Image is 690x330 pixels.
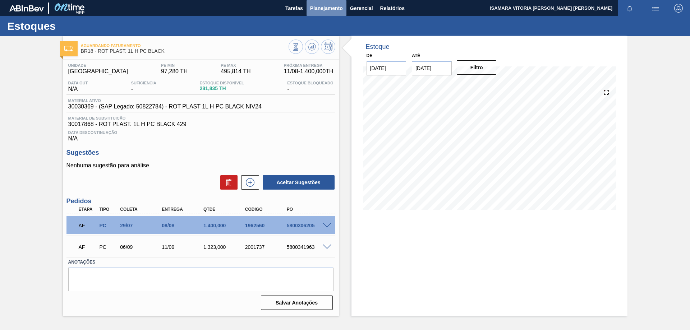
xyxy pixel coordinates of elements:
[68,121,333,127] span: 30017868 - ROT PLAST. 1L H PC BLACK 429
[77,207,98,212] div: Etapa
[618,3,641,13] button: Notificações
[68,103,262,110] span: 30030369 - (SAP Legado: 50822784) - ROT PLAST 1L H PC BLACK NIV24
[79,223,97,228] p: AF
[261,296,333,310] button: Salvar Anotações
[367,53,373,58] label: De
[97,244,119,250] div: Pedido de Compra
[160,207,207,212] div: Entrega
[97,223,119,228] div: Pedido de Compra
[64,46,73,51] img: Ícone
[412,53,420,58] label: Até
[287,81,333,85] span: Estoque Bloqueado
[66,149,335,157] h3: Sugestões
[81,48,289,54] span: BR18 - ROT PLAST. 1L H PC BLACK
[7,22,135,30] h1: Estoques
[285,244,332,250] div: 5800341963
[285,81,335,92] div: -
[217,175,238,190] div: Excluir Sugestões
[243,244,290,250] div: 2001737
[161,63,188,68] span: PE MIN
[129,81,158,92] div: -
[68,130,333,135] span: Data Descontinuação
[284,63,333,68] span: Próxima Entrega
[77,239,98,255] div: Aguardando Faturamento
[202,223,248,228] div: 1.400,000
[200,81,244,85] span: Estoque Disponível
[259,175,335,190] div: Aceitar Sugestões
[263,175,335,190] button: Aceitar Sugestões
[366,43,390,51] div: Estoque
[412,61,452,75] input: dd/mm/yyyy
[350,4,373,13] span: Gerencial
[66,127,335,142] div: N/A
[68,63,128,68] span: Unidade
[131,81,156,85] span: Suficiência
[243,223,290,228] div: 1962560
[200,86,244,91] span: 281,835 TH
[221,63,250,68] span: PE MAX
[367,61,406,75] input: dd/mm/yyyy
[380,4,405,13] span: Relatórios
[118,207,165,212] div: Coleta
[284,68,333,75] span: 11/08 - 1.400,000 TH
[285,223,332,228] div: 5800306205
[9,5,44,11] img: TNhmsLtSVTkK8tSr43FrP2fwEKptu5GPRR3wAAAABJRU5ErkJggg==
[68,68,128,75] span: [GEOGRAPHIC_DATA]
[289,39,303,54] button: Visão Geral dos Estoques
[285,207,332,212] div: PO
[68,257,333,268] label: Anotações
[674,4,683,13] img: Logout
[238,175,259,190] div: Nova sugestão
[68,81,88,85] span: Data out
[305,39,319,54] button: Atualizar Gráfico
[118,223,165,228] div: 29/07/2025
[160,223,207,228] div: 08/08/2025
[68,116,333,120] span: Material de Substituição
[221,68,250,75] span: 495,814 TH
[68,98,262,103] span: Material ativo
[66,81,90,92] div: N/A
[118,244,165,250] div: 06/09/2025
[66,162,335,169] p: Nenhuma sugestão para análise
[77,218,98,233] div: Aguardando Faturamento
[202,207,248,212] div: Qtde
[285,4,303,13] span: Tarefas
[202,244,248,250] div: 1.323,000
[651,4,660,13] img: userActions
[243,207,290,212] div: Código
[161,68,188,75] span: 97,280 TH
[160,244,207,250] div: 11/09/2025
[97,207,119,212] div: Tipo
[321,39,335,54] button: Programar Estoque
[310,4,343,13] span: Planejamento
[457,60,497,75] button: Filtro
[66,197,335,205] h3: Pedidos
[79,244,97,250] p: AF
[81,43,289,48] span: Aguardando Faturamento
